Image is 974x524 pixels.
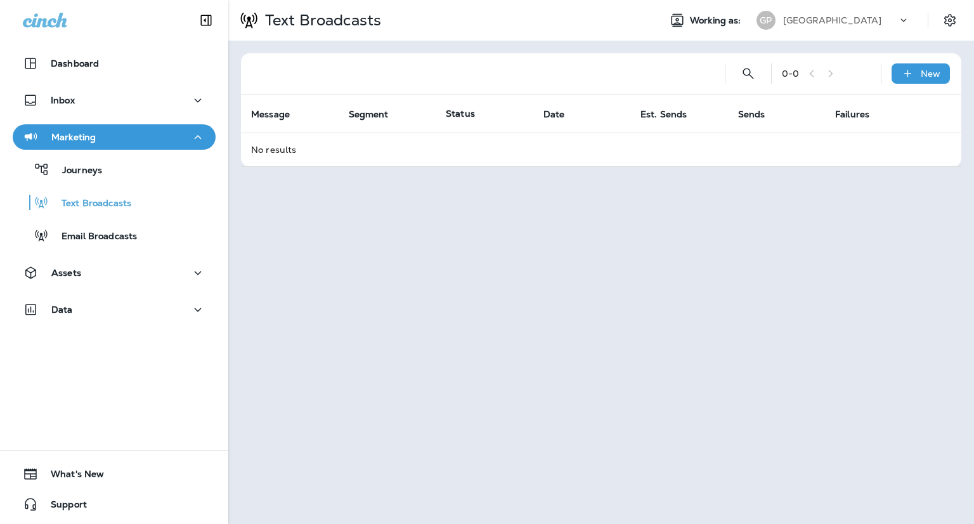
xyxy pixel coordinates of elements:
p: Email Broadcasts [49,231,137,243]
p: [GEOGRAPHIC_DATA] [783,15,881,25]
p: Inbox [51,95,75,105]
span: Message [251,109,290,120]
span: Working as: [690,15,744,26]
span: Sends [738,109,765,120]
p: Text Broadcasts [260,11,381,30]
span: Est. Sends [640,109,687,120]
button: Text Broadcasts [13,189,216,216]
span: Status [446,108,475,119]
p: Data [51,305,73,315]
td: No results [241,133,961,166]
p: Journeys [49,165,102,177]
button: Journeys [13,156,216,183]
button: Marketing [13,124,216,150]
button: Settings [938,9,961,32]
p: Dashboard [51,58,99,69]
div: GP [756,11,776,30]
div: 0 - 0 [782,69,799,79]
button: Search Text Broadcasts [736,61,761,86]
span: Sends [738,108,782,120]
button: Support [13,492,216,517]
span: Message [251,108,306,120]
button: Inbox [13,88,216,113]
button: Email Broadcasts [13,222,216,249]
span: Date [543,109,565,120]
span: Support [38,499,87,514]
p: New [921,69,940,79]
span: Failures [835,108,886,120]
button: Assets [13,260,216,285]
button: Dashboard [13,51,216,76]
button: Collapse Sidebar [188,8,224,33]
p: Marketing [51,132,96,142]
span: Segment [349,108,405,120]
button: What's New [13,461,216,487]
span: What's New [38,469,104,484]
span: Date [543,108,581,120]
button: Data [13,297,216,322]
p: Text Broadcasts [49,198,131,210]
span: Segment [349,109,389,120]
p: Assets [51,268,81,278]
span: Est. Sends [640,108,703,120]
span: Failures [835,109,869,120]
